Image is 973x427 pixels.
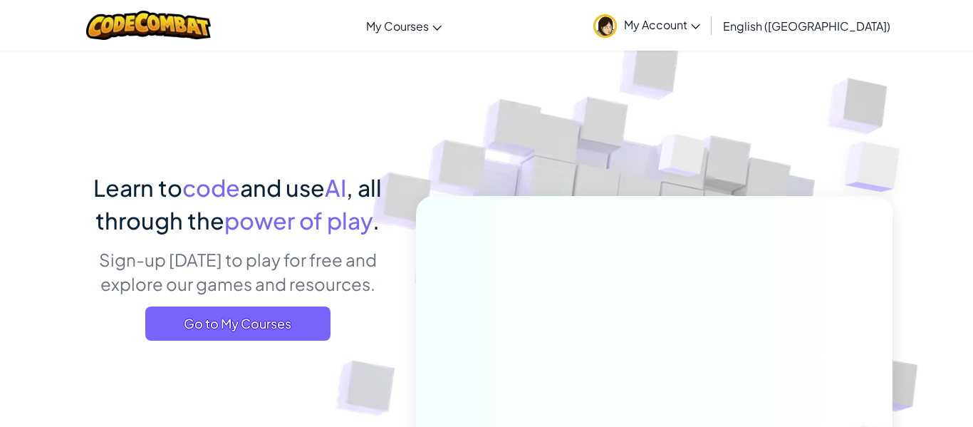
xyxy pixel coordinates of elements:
[93,173,182,202] span: Learn to
[86,11,211,40] img: CodeCombat logo
[366,19,429,34] span: My Courses
[80,247,395,296] p: Sign-up [DATE] to play for free and explore our games and resources.
[224,206,373,235] span: power of play
[632,106,734,212] img: Overlap cubes
[593,14,617,38] img: avatar
[240,173,325,202] span: and use
[145,307,331,341] a: Go to My Courses
[359,6,449,45] a: My Courses
[816,107,940,227] img: Overlap cubes
[373,206,380,235] span: .
[586,3,707,48] a: My Account
[723,19,890,34] span: English ([GEOGRAPHIC_DATA])
[182,173,240,202] span: code
[325,173,346,202] span: AI
[624,17,700,32] span: My Account
[716,6,897,45] a: English ([GEOGRAPHIC_DATA])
